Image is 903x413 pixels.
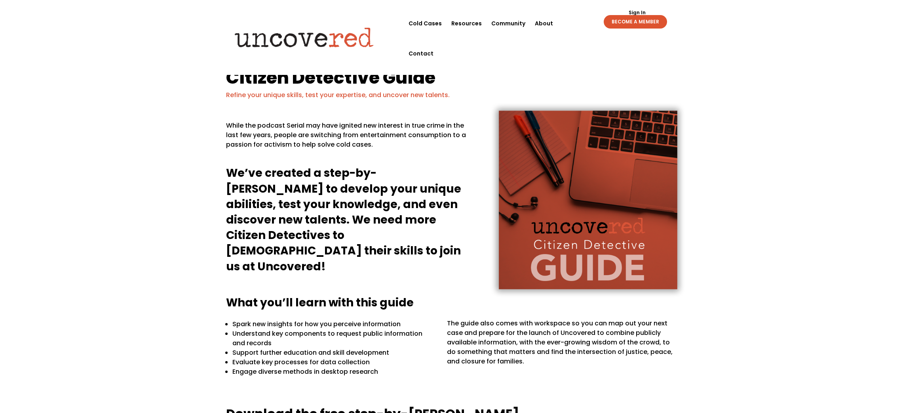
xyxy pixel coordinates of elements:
a: About [535,8,553,38]
p: Refine your unique skills, test your expertise, and uncover new talents. [226,90,677,100]
a: Contact [409,38,433,69]
p: Understand key components to request public information and records [232,329,436,348]
a: Cold Cases [409,8,442,38]
h4: What you’ll learn with this guide [226,295,677,314]
p: While the podcast Serial may have ignited new interest in true crime in the last few years, peopl... [226,121,471,156]
h4: We’ve created a step-by-[PERSON_NAME] to develop your unique abilities, test your knowledge, and ... [226,165,471,278]
a: Resources [451,8,482,38]
p: Engage diverse methods in desktop research [232,367,436,377]
a: Community [491,8,525,38]
img: Uncovered logo [228,22,380,53]
a: Sign In [624,10,650,15]
span: The guide also comes with workspace so you can map out your next case and prepare for the launch ... [447,319,673,366]
a: BECOME A MEMBER [604,15,667,29]
img: cdg-cover [475,90,699,310]
p: Evaluate key processes for data collection [232,358,436,367]
p: Support further education and skill development [232,348,436,358]
p: Spark new insights for how you perceive information [232,319,436,329]
h1: Citizen Detective Guide [226,69,677,90]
